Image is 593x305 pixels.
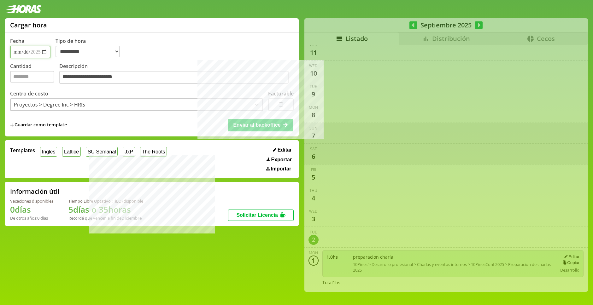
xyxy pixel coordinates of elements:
[268,90,294,97] label: Facturable
[121,215,142,221] b: Diciembre
[10,187,60,196] h2: Información útil
[265,157,294,163] button: Exportar
[10,122,14,129] span: +
[86,147,118,157] button: SU Semanal
[10,37,24,44] label: Fecha
[62,147,81,157] button: Lattice
[140,147,167,157] button: The Roots
[40,147,57,157] button: Ingles
[228,119,293,131] button: Enviar al backoffice
[68,204,143,215] h1: 5 días o 35 horas
[10,71,54,83] input: Cantidad
[68,198,143,204] div: Tiempo Libre Optativo (TiLO) disponible
[278,147,292,153] span: Editar
[10,215,53,221] div: De otros años: 0 días
[10,63,59,86] label: Cantidad
[10,198,53,204] div: Vacaciones disponibles
[233,122,280,128] span: Enviar al backoffice
[14,101,85,108] div: Proyectos > Degree Inc > HRIS
[56,46,120,57] select: Tipo de hora
[10,21,47,29] h1: Cargar hora
[271,166,291,172] span: Importar
[10,204,53,215] h1: 0 días
[10,122,67,129] span: +Guardar como template
[228,210,294,221] button: Solicitar Licencia
[10,147,35,154] span: Templates
[271,157,292,163] span: Exportar
[59,63,294,86] label: Descripción
[10,90,48,97] label: Centro de costo
[123,147,135,157] button: JxP
[68,215,143,221] div: Recordá que vencen a fin de
[59,71,289,84] textarea: Descripción
[236,212,278,218] span: Solicitar Licencia
[5,5,42,13] img: logotipo
[56,37,125,58] label: Tipo de hora
[271,147,294,153] button: Editar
